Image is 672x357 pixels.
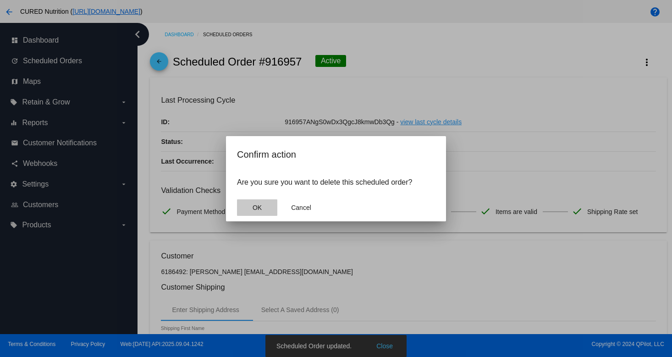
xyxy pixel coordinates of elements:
[253,204,262,211] span: OK
[237,178,435,187] p: Are you sure you want to delete this scheduled order?
[237,199,277,216] button: Close dialog
[237,147,435,162] h2: Confirm action
[291,204,311,211] span: Cancel
[281,199,321,216] button: Close dialog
